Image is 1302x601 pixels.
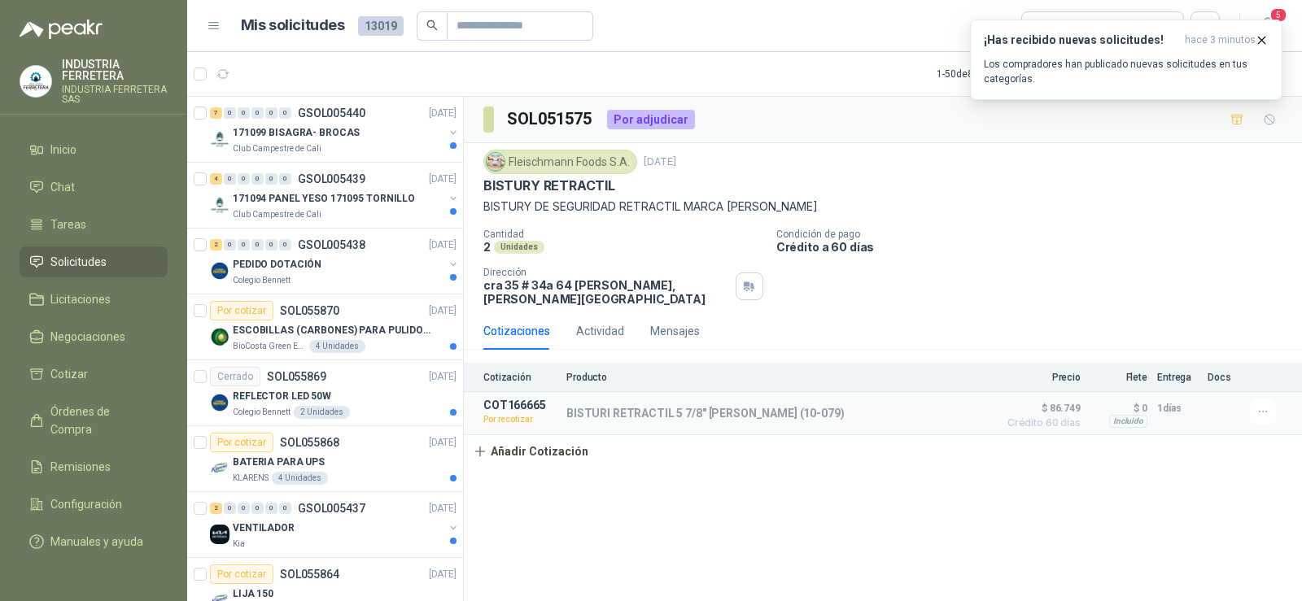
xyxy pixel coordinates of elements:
p: COT166665 [483,398,557,412]
div: Por cotizar [210,433,273,452]
p: BioCosta Green Energy S.A.S [233,340,306,353]
p: BISTURY RETRACTIL [483,177,615,194]
p: [DATE] [429,106,457,121]
a: Configuración [20,489,168,520]
span: Chat [50,178,75,196]
img: Company Logo [210,459,229,478]
div: 0 [265,239,277,250]
span: 5 [1269,7,1287,23]
span: Tareas [50,216,86,233]
img: Company Logo [210,195,229,215]
p: Kia [233,538,245,551]
p: [DATE] [429,237,457,253]
p: [DATE] [429,567,457,582]
p: [DATE] [429,303,457,319]
div: 0 [265,503,277,514]
div: 0 [238,107,250,119]
p: cra 35 # 34a 64 [PERSON_NAME] , [PERSON_NAME][GEOGRAPHIC_DATA] [483,278,729,306]
h1: Mis solicitudes [241,14,345,37]
p: INDUSTRIA FERRETERA SAS [62,85,168,104]
div: Por adjudicar [607,110,695,129]
p: GSOL005437 [298,503,365,514]
p: SOL055869 [267,371,326,382]
div: 0 [238,173,250,185]
p: Crédito a 60 días [776,240,1295,254]
div: Cotizaciones [483,322,550,340]
div: 4 [210,173,222,185]
p: KLARENS [233,472,269,485]
a: Cotizar [20,359,168,390]
p: 2 [483,240,491,254]
p: [DATE] [429,501,457,516]
a: 2 0 0 0 0 0 GSOL005437[DATE] Company LogoVENTILADORKia [210,499,460,551]
p: [DATE] [429,172,457,187]
span: hace 3 minutos [1185,33,1256,47]
p: Dirección [483,267,729,278]
div: Cerrado [210,367,260,386]
img: Company Logo [487,153,505,171]
a: Negociaciones [20,321,168,352]
p: 171094 PANEL YESO 171095 TORNILLO [233,191,415,207]
p: GSOL005438 [298,239,365,250]
p: INDUSTRIA FERRETERA [62,59,168,81]
p: 171099 BISAGRA- BROCAS [233,125,360,141]
p: GSOL005439 [298,173,365,185]
h3: ¡Has recibido nuevas solicitudes! [984,33,1178,47]
div: 0 [279,239,291,250]
p: Por recotizar [483,412,557,428]
div: 2 [210,503,222,514]
p: 1 días [1157,398,1198,418]
p: Cantidad [483,229,763,240]
a: 7 0 0 0 0 0 GSOL005440[DATE] Company Logo171099 BISAGRA- BROCASClub Campestre de Cali [210,103,460,155]
p: $ 0 [1090,398,1147,418]
div: 0 [279,173,291,185]
div: 0 [251,503,264,514]
a: Por cotizarSOL055868[DATE] Company LogoBATERIA PARA UPSKLARENS4 Unidades [187,426,463,492]
p: Docs [1208,372,1240,383]
button: Añadir Cotización [464,435,597,468]
p: GSOL005440 [298,107,365,119]
button: ¡Has recibido nuevas solicitudes!hace 3 minutos Los compradores han publicado nuevas solicitudes ... [970,20,1282,100]
p: [DATE] [429,369,457,385]
div: 0 [224,239,236,250]
p: BISTURI RETRACTIL 5 7/8" [PERSON_NAME] (10-079) [566,407,844,420]
p: Club Campestre de Cali [233,208,321,221]
a: 4 0 0 0 0 0 GSOL005439[DATE] Company Logo171094 PANEL YESO 171095 TORNILLOClub Campestre de Cali [210,169,460,221]
div: 0 [265,107,277,119]
span: Negociaciones [50,328,125,346]
img: Company Logo [210,327,229,346]
span: Crédito 60 días [999,418,1081,428]
div: 0 [238,503,250,514]
div: Incluido [1109,415,1147,428]
div: 0 [279,503,291,514]
div: Mensajes [650,322,700,340]
p: Colegio Bennett [233,274,291,287]
div: Actividad [576,322,624,340]
span: Manuales y ayuda [50,533,143,551]
span: search [426,20,438,31]
div: Por cotizar [210,301,273,320]
div: 0 [238,239,250,250]
img: Company Logo [210,393,229,412]
span: Configuración [50,495,122,513]
div: 0 [251,107,264,119]
img: Logo peakr [20,20,103,39]
img: Company Logo [20,66,51,97]
button: 5 [1253,11,1282,41]
div: 2 [210,239,222,250]
a: Órdenes de Compra [20,396,168,445]
span: 13019 [358,16,404,36]
p: REFLECTOR LED 50W [233,389,331,404]
div: 0 [251,173,264,185]
p: Colegio Bennett [233,406,291,419]
p: Los compradores han publicado nuevas solicitudes en tus categorías. [984,57,1269,86]
p: SOL055868 [280,437,339,448]
p: Producto [566,372,990,383]
a: Remisiones [20,451,168,482]
div: 0 [265,173,277,185]
div: Por cotizar [210,564,273,584]
a: 2 0 0 0 0 0 GSOL005438[DATE] Company LogoPEDIDO DOTACIÓNColegio Bennett [210,235,460,287]
p: BISTURY DE SEGURIDAD RETRACTIL MARCA [PERSON_NAME] [483,198,1282,216]
a: Tareas [20,209,168,240]
div: Todas [1032,17,1066,35]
